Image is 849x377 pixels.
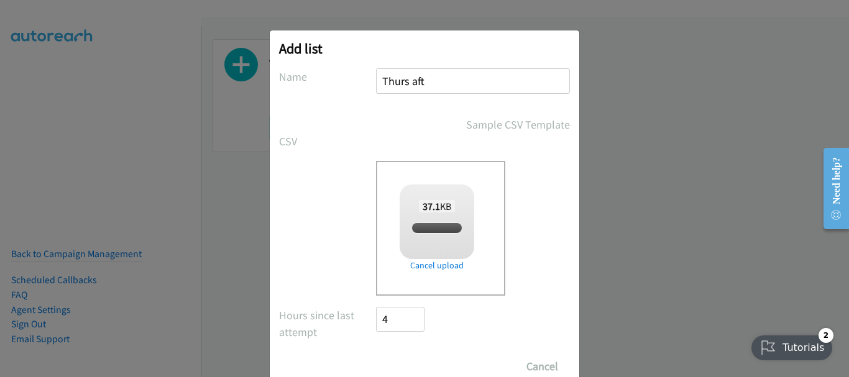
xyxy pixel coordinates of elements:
[279,40,570,57] h2: Add list
[279,68,376,85] label: Name
[813,139,849,238] iframe: Resource Center
[400,259,474,272] a: Cancel upload
[279,307,376,340] label: Hours since last attempt
[423,200,440,212] strong: 37.1
[279,133,376,150] label: CSV
[466,116,570,133] a: Sample CSV Template
[744,323,840,368] iframe: Checklist
[416,222,457,234] span: split_2.csv
[419,200,456,212] span: KB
